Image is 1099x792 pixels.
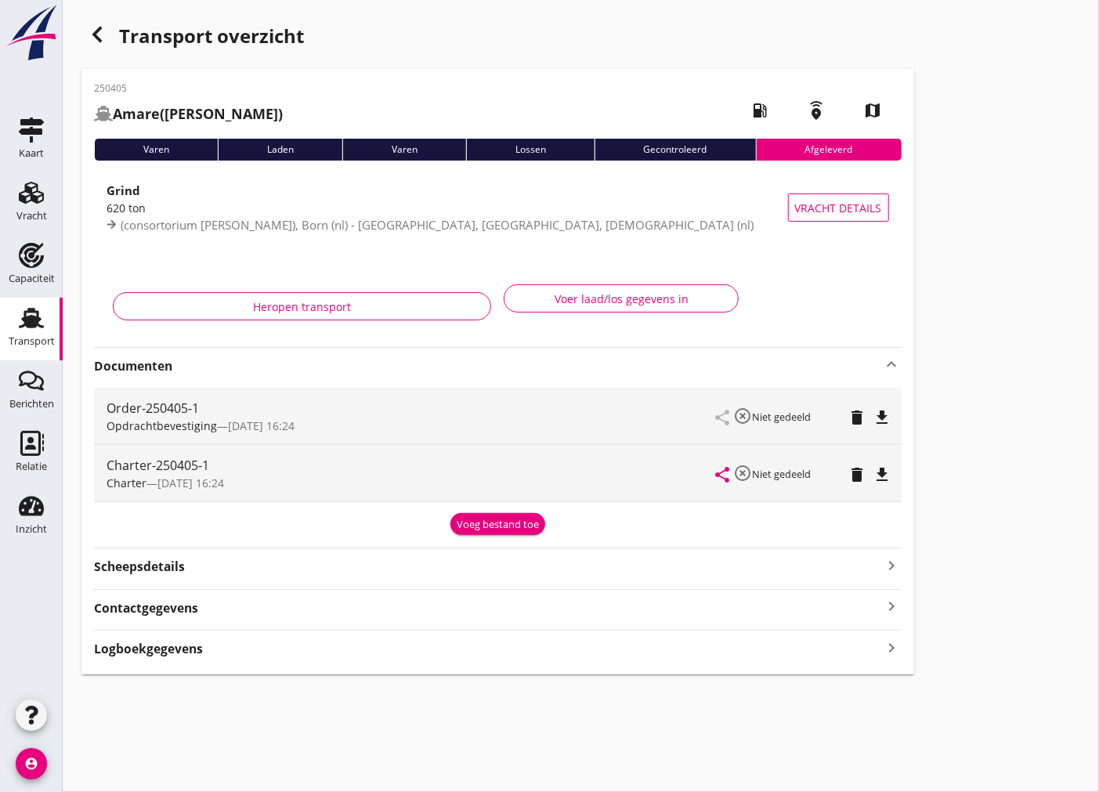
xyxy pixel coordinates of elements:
div: — [107,418,717,434]
strong: Scheepsdetails [94,558,185,576]
div: Capaciteit [9,273,55,284]
button: Vracht details [788,193,889,222]
div: Relatie [16,461,47,472]
small: Niet gedeeld [753,410,812,424]
button: Voer laad/los gegevens in [504,284,739,313]
div: Voeg bestand toe [457,517,539,533]
h2: ([PERSON_NAME]) [94,103,283,125]
i: share [714,465,732,484]
div: Heropen transport [126,298,478,315]
span: Opdrachtbevestiging [107,418,217,433]
div: Varen [342,139,466,161]
div: Order-250405-1 [107,399,717,418]
p: 250405 [94,81,283,96]
span: [DATE] 16:24 [157,476,224,490]
i: keyboard_arrow_right [883,596,902,617]
i: file_download [873,465,892,484]
div: Varen [94,139,218,161]
i: account_circle [16,748,47,779]
span: [DATE] 16:24 [228,418,295,433]
span: Charter [107,476,146,490]
i: highlight_off [734,464,753,483]
div: Kaart [19,148,44,158]
div: Gecontroleerd [595,139,756,161]
i: delete [848,465,867,484]
i: map [851,89,895,132]
strong: Logboekgegevens [94,640,203,658]
i: keyboard_arrow_right [883,637,902,658]
div: Lossen [466,139,595,161]
div: Voer laad/los gegevens in [517,291,725,307]
i: delete [848,408,867,427]
strong: Contactgegevens [94,599,198,617]
i: highlight_off [734,407,753,425]
div: Berichten [9,399,54,409]
i: keyboard_arrow_up [883,355,902,374]
button: Voeg bestand toe [450,513,545,535]
strong: Grind [107,183,140,198]
div: Laden [218,139,342,161]
div: Transport overzicht [81,19,914,56]
i: keyboard_arrow_right [883,555,902,576]
small: Niet gedeeld [753,467,812,481]
div: 620 ton [107,200,788,216]
div: Charter-250405-1 [107,456,717,475]
div: Afgeleverd [756,139,902,161]
button: Heropen transport [113,292,491,320]
div: — [107,475,717,491]
i: emergency_share [795,89,839,132]
div: Vracht [16,211,47,221]
i: local_gas_station [739,89,783,132]
strong: Documenten [94,357,883,375]
img: logo-small.a267ee39.svg [3,4,60,62]
strong: Amare [113,104,160,123]
div: Inzicht [16,524,47,534]
span: (consortorium [PERSON_NAME]), Born (nl) - [GEOGRAPHIC_DATA], [GEOGRAPHIC_DATA], [DEMOGRAPHIC_DATA... [121,217,754,233]
div: Transport [9,336,55,346]
i: file_download [873,408,892,427]
span: Vracht details [795,200,882,216]
a: Grind620 ton(consortorium [PERSON_NAME]), Born (nl) - [GEOGRAPHIC_DATA], [GEOGRAPHIC_DATA], [DEMO... [94,173,902,242]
